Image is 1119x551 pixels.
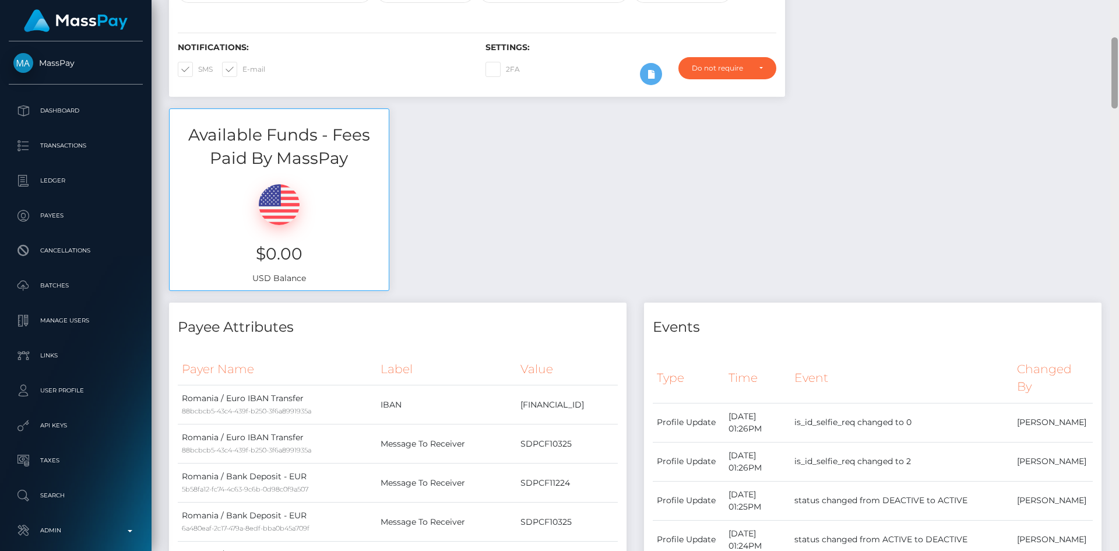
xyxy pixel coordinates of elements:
small: 6a480eaf-2c17-479a-8edf-bba0b45a709f [182,524,309,532]
a: API Keys [9,411,143,440]
td: [DATE] 01:25PM [724,481,790,520]
td: Romania / Euro IBAN Transfer [178,385,376,424]
td: [FINANCIAL_ID] [516,385,618,424]
h3: $0.00 [178,243,380,265]
h4: Payee Attributes [178,317,618,338]
td: Profile Update [653,481,724,520]
p: Ledger [13,172,138,189]
small: 88bcbcb5-43c4-439f-b250-3f6a8991935a [182,407,311,415]
h6: Settings: [485,43,776,52]
td: [PERSON_NAME] [1013,442,1093,481]
a: Taxes [9,446,143,475]
td: is_id_selfie_req changed to 2 [790,442,1013,481]
td: Profile Update [653,442,724,481]
p: Cancellations [13,242,138,259]
p: Dashboard [13,102,138,120]
th: Time [724,353,790,403]
a: Manage Users [9,306,143,335]
td: Profile Update [653,403,724,442]
p: API Keys [13,417,138,434]
td: Message To Receiver [376,503,516,542]
a: Ledger [9,166,143,195]
td: Romania / Euro IBAN Transfer [178,424,376,464]
a: Transactions [9,131,143,160]
div: USD Balance [170,170,389,290]
a: Search [9,481,143,510]
div: Do not require [692,64,749,73]
img: USD.png [259,184,300,225]
label: 2FA [485,62,520,77]
td: status changed from DEACTIVE to ACTIVE [790,481,1013,520]
label: SMS [178,62,213,77]
button: Do not require [678,57,776,79]
p: User Profile [13,382,138,399]
td: [PERSON_NAME] [1013,481,1093,520]
td: SDPCF11224 [516,464,618,503]
td: Message To Receiver [376,424,516,464]
a: User Profile [9,376,143,405]
a: Admin [9,516,143,545]
a: Cancellations [9,236,143,265]
td: Message To Receiver [376,464,516,503]
h4: Events [653,317,1093,338]
th: Type [653,353,724,403]
th: Changed By [1013,353,1093,403]
th: Event [790,353,1013,403]
span: MassPay [9,58,143,68]
p: Search [13,487,138,504]
td: SDPCF10325 [516,424,618,464]
a: Batches [9,271,143,300]
th: Label [376,353,516,385]
img: MassPay Logo [24,9,128,32]
p: Links [13,347,138,364]
td: IBAN [376,385,516,424]
td: [PERSON_NAME] [1013,403,1093,442]
th: Payer Name [178,353,376,385]
td: is_id_selfie_req changed to 0 [790,403,1013,442]
p: Manage Users [13,312,138,329]
p: Admin [13,522,138,539]
td: [DATE] 01:26PM [724,403,790,442]
th: Value [516,353,618,385]
p: Payees [13,207,138,224]
p: Batches [13,277,138,294]
h3: Available Funds - Fees Paid By MassPay [170,124,389,169]
a: Dashboard [9,96,143,125]
td: SDPCF10325 [516,503,618,542]
p: Transactions [13,137,138,155]
p: Taxes [13,452,138,469]
td: Romania / Bank Deposit - EUR [178,503,376,542]
a: Payees [9,201,143,230]
td: Romania / Bank Deposit - EUR [178,464,376,503]
small: 5b58fa12-fc74-4c63-9c6b-0d98c0f9a507 [182,485,308,493]
a: Links [9,341,143,370]
small: 88bcbcb5-43c4-439f-b250-3f6a8991935a [182,446,311,454]
td: [DATE] 01:26PM [724,442,790,481]
h6: Notifications: [178,43,468,52]
label: E-mail [222,62,265,77]
img: MassPay [13,53,33,73]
